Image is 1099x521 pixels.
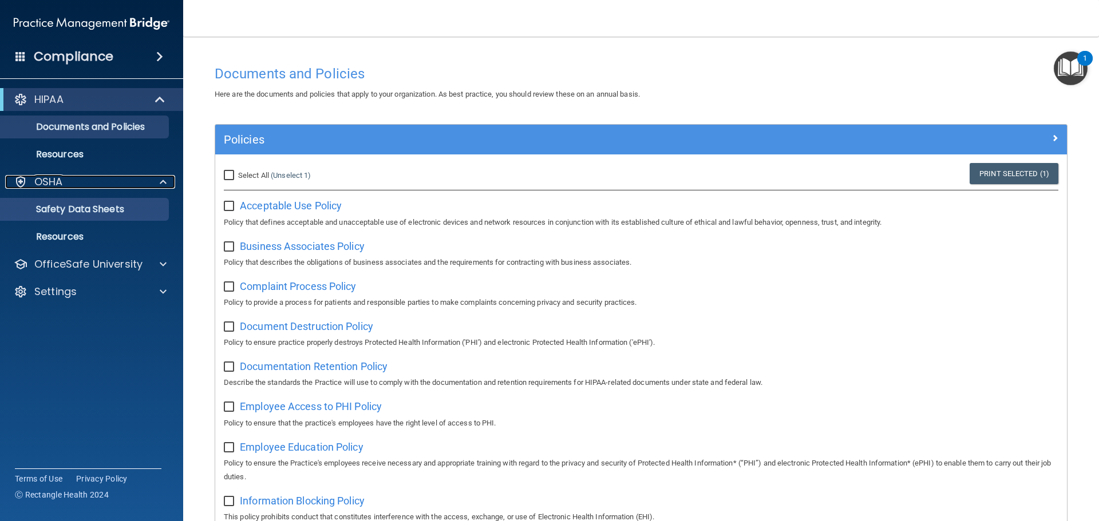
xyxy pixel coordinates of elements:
[14,285,167,299] a: Settings
[240,495,365,507] span: Information Blocking Policy
[224,376,1058,389] p: Describe the standards the Practice will use to comply with the documentation and retention requi...
[1083,58,1087,73] div: 1
[224,171,237,180] input: Select All (Unselect 1)
[224,336,1058,349] p: Policy to ensure practice properly destroys Protected Health Information ('PHI') and electronic P...
[7,149,164,160] p: Resources
[224,416,1058,430] p: Policy to ensure that the practice's employees have the right level of access to PHI.
[224,256,1058,269] p: Policy that describes the obligations of business associates and the requirements for contracting...
[34,285,77,299] p: Settings
[240,200,342,212] span: Acceptable Use Policy
[240,320,373,332] span: Document Destruction Policy
[1054,51,1088,85] button: Open Resource Center, 1 new notification
[271,171,311,180] a: (Unselect 1)
[7,231,164,242] p: Resources
[215,66,1068,81] h4: Documents and Policies
[15,473,62,484] a: Terms of Use
[7,121,164,133] p: Documents and Policies
[970,163,1058,184] a: Print Selected (1)
[240,240,365,252] span: Business Associates Policy
[238,171,269,180] span: Select All
[224,130,1058,149] a: Policies
[34,49,113,65] h4: Compliance
[224,296,1058,309] p: Policy to provide a process for patients and responsible parties to make complaints concerning pr...
[14,93,166,106] a: HIPAA
[224,133,845,146] h5: Policies
[34,93,64,106] p: HIPAA
[224,216,1058,229] p: Policy that defines acceptable and unacceptable use of electronic devices and network resources i...
[240,441,363,453] span: Employee Education Policy
[15,489,109,500] span: Ⓒ Rectangle Health 2024
[240,360,388,372] span: Documentation Retention Policy
[34,175,63,189] p: OSHA
[76,473,128,484] a: Privacy Policy
[14,12,169,35] img: PMB logo
[224,456,1058,484] p: Policy to ensure the Practice's employees receive necessary and appropriate training with regard ...
[34,257,143,271] p: OfficeSafe University
[14,175,167,189] a: OSHA
[240,280,356,292] span: Complaint Process Policy
[215,90,640,98] span: Here are the documents and policies that apply to your organization. As best practice, you should...
[14,257,167,271] a: OfficeSafe University
[240,400,382,412] span: Employee Access to PHI Policy
[7,204,164,215] p: Safety Data Sheets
